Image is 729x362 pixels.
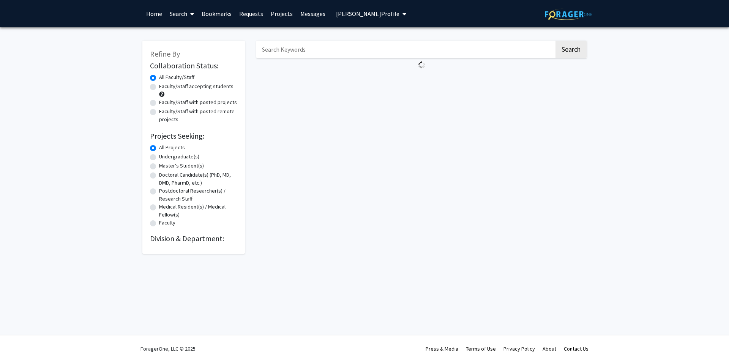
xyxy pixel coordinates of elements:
[159,162,204,170] label: Master's Student(s)
[256,41,554,58] input: Search Keywords
[150,234,237,243] h2: Division & Department:
[142,0,166,27] a: Home
[159,73,194,81] label: All Faculty/Staff
[564,345,589,352] a: Contact Us
[235,0,267,27] a: Requests
[159,219,175,227] label: Faculty
[140,335,196,362] div: ForagerOne, LLC © 2025
[159,82,234,90] label: Faculty/Staff accepting students
[159,153,199,161] label: Undergraduate(s)
[543,345,556,352] a: About
[166,0,198,27] a: Search
[159,144,185,152] label: All Projects
[297,0,329,27] a: Messages
[555,41,587,58] button: Search
[503,345,535,352] a: Privacy Policy
[159,98,237,106] label: Faculty/Staff with posted projects
[159,203,237,219] label: Medical Resident(s) / Medical Fellow(s)
[159,107,237,123] label: Faculty/Staff with posted remote projects
[198,0,235,27] a: Bookmarks
[545,8,592,20] img: ForagerOne Logo
[415,58,428,71] img: Loading
[150,61,237,70] h2: Collaboration Status:
[159,171,237,187] label: Doctoral Candidate(s) (PhD, MD, DMD, PharmD, etc.)
[150,131,237,141] h2: Projects Seeking:
[150,49,180,58] span: Refine By
[256,71,587,89] nav: Page navigation
[267,0,297,27] a: Projects
[336,10,399,17] span: [PERSON_NAME] Profile
[426,345,458,352] a: Press & Media
[159,187,237,203] label: Postdoctoral Researcher(s) / Research Staff
[466,345,496,352] a: Terms of Use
